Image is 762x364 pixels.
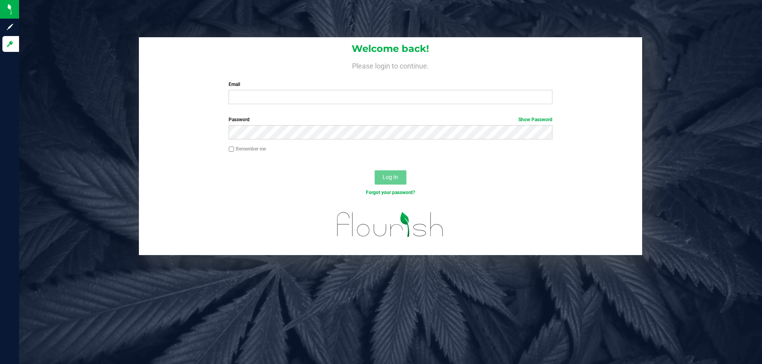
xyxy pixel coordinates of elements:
[229,147,234,152] input: Remember me
[229,81,552,88] label: Email
[6,23,14,31] inline-svg: Sign up
[229,145,266,152] label: Remember me
[375,170,406,185] button: Log In
[6,40,14,48] inline-svg: Log in
[139,60,642,70] h4: Please login to continue.
[518,117,552,122] a: Show Password
[366,190,415,195] a: Forgot your password?
[383,174,398,180] span: Log In
[327,204,453,245] img: flourish_logo.svg
[229,117,250,122] span: Password
[139,44,642,54] h1: Welcome back!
